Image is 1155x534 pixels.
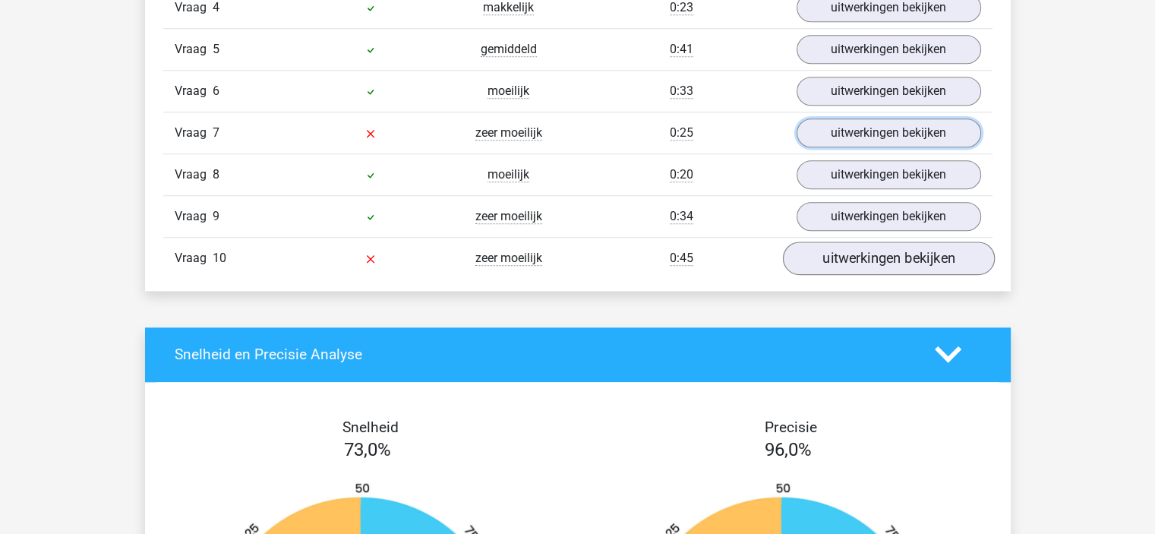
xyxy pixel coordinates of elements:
span: 0:45 [670,251,693,266]
span: zeer moeilijk [475,125,542,141]
span: 5 [213,42,219,56]
a: uitwerkingen bekijken [797,77,981,106]
span: Vraag [175,249,213,267]
span: Vraag [175,207,213,226]
span: moeilijk [488,167,529,182]
h4: Snelheid en Precisie Analyse [175,346,912,363]
a: uitwerkingen bekijken [782,242,994,275]
span: gemiddeld [481,42,537,57]
span: Vraag [175,40,213,58]
span: zeer moeilijk [475,209,542,224]
span: 0:20 [670,167,693,182]
span: zeer moeilijk [475,251,542,266]
span: 6 [213,84,219,98]
span: moeilijk [488,84,529,99]
span: 0:25 [670,125,693,141]
span: 10 [213,251,226,265]
a: uitwerkingen bekijken [797,202,981,231]
a: uitwerkingen bekijken [797,35,981,64]
span: Vraag [175,166,213,184]
span: 0:34 [670,209,693,224]
h4: Precisie [595,419,987,436]
span: 8 [213,167,219,182]
span: 7 [213,125,219,140]
span: 0:41 [670,42,693,57]
span: 0:33 [670,84,693,99]
a: uitwerkingen bekijken [797,160,981,189]
span: 9 [213,209,219,223]
span: Vraag [175,82,213,100]
h4: Snelheid [175,419,566,436]
span: 96,0% [765,439,812,460]
span: Vraag [175,124,213,142]
span: 73,0% [344,439,391,460]
a: uitwerkingen bekijken [797,118,981,147]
